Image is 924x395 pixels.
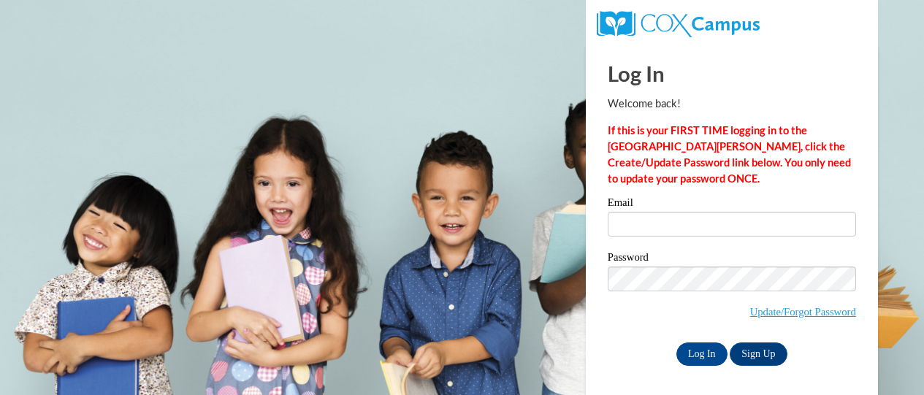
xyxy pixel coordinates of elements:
[730,342,787,366] a: Sign Up
[597,11,760,37] img: COX Campus
[608,124,851,185] strong: If this is your FIRST TIME logging in to the [GEOGRAPHIC_DATA][PERSON_NAME], click the Create/Upd...
[676,342,728,366] input: Log In
[608,197,856,212] label: Email
[608,252,856,266] label: Password
[608,58,856,88] h1: Log In
[597,17,760,29] a: COX Campus
[608,96,856,112] p: Welcome back!
[750,306,856,318] a: Update/Forgot Password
